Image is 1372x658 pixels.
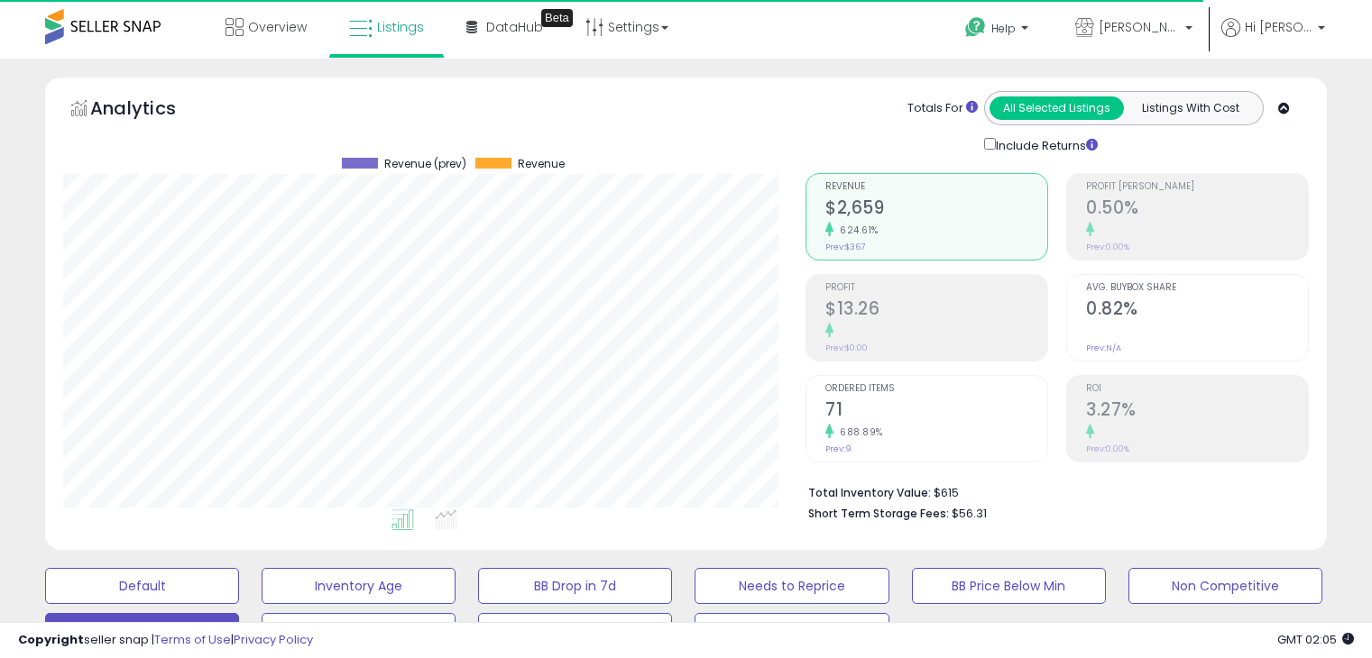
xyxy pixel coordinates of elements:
button: Items Being Repriced [478,613,672,649]
small: Prev: 0.00% [1086,443,1129,454]
span: Overview [248,18,307,36]
span: [PERSON_NAME]'s store [1099,18,1180,36]
h2: $2,659 [825,197,1047,222]
span: ROI [1086,384,1308,394]
span: 2025-10-11 02:05 GMT [1277,631,1354,648]
span: Hi [PERSON_NAME] [1245,18,1312,36]
span: Revenue [518,158,565,170]
h2: 71 [825,399,1047,424]
small: 688.89% [833,425,883,439]
button: Default [45,568,239,604]
h5: Analytics [90,96,211,125]
li: $615 [808,480,1295,502]
button: Inventory Age [262,568,456,604]
span: Revenue (prev) [384,158,466,170]
div: Tooltip anchor [541,9,573,27]
button: Needs to Reprice [695,568,889,604]
i: Get Help [964,16,987,39]
button: All Selected Listings [990,96,1124,120]
span: $56.31 [952,505,987,522]
h2: 0.82% [1086,298,1308,323]
small: Prev: $0.00 [825,343,868,353]
a: Help [951,3,1046,59]
button: Listings With Cost [1123,96,1257,120]
span: Revenue [825,182,1047,192]
small: Prev: $367 [825,242,865,252]
div: Include Returns [971,134,1119,155]
b: Short Term Storage Fees: [808,506,949,521]
button: BB Drop in 7d [478,568,672,604]
button: 30 Day Decrease [695,613,889,649]
span: Profit [PERSON_NAME] [1086,182,1308,192]
div: seller snap | | [18,632,313,649]
a: Privacy Policy [234,631,313,648]
h2: 0.50% [1086,197,1308,222]
span: Help [991,21,1016,36]
h2: 3.27% [1086,399,1308,424]
button: Selling @ Max [262,613,456,649]
span: Ordered Items [825,384,1047,394]
span: Listings [377,18,424,36]
small: Prev: 0.00% [1086,242,1129,252]
strong: Copyright [18,631,84,648]
span: Profit [825,283,1047,293]
a: Hi [PERSON_NAME] [1221,18,1325,59]
small: 624.61% [833,224,879,237]
small: Prev: 9 [825,443,852,454]
small: Prev: N/A [1086,343,1121,353]
span: Avg. Buybox Share [1086,283,1308,293]
button: Top Sellers [45,613,239,649]
button: Non Competitive [1128,568,1322,604]
span: DataHub [486,18,543,36]
button: BB Price Below Min [912,568,1106,604]
b: Total Inventory Value: [808,485,931,500]
div: Totals For [907,100,978,117]
h2: $13.26 [825,298,1047,323]
a: Terms of Use [154,631,231,648]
